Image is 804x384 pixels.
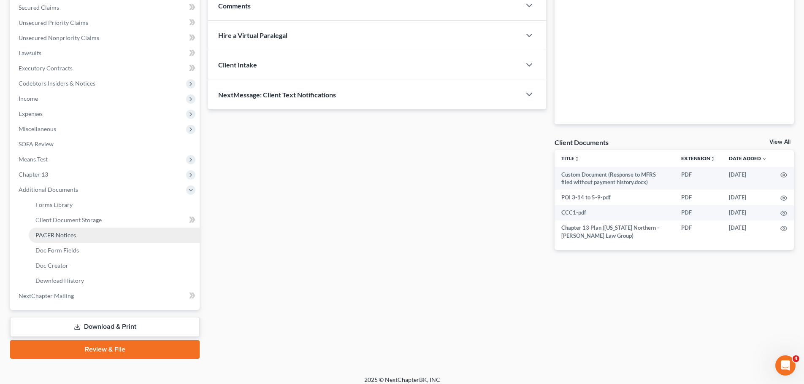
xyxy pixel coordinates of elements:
[19,156,48,163] span: Means Test
[35,247,79,254] span: Doc Form Fields
[674,220,722,244] td: PDF
[29,258,200,273] a: Doc Creator
[19,292,74,299] span: NextChapter Mailing
[12,137,200,152] a: SOFA Review
[35,216,102,223] span: Client Document Storage
[555,138,609,147] div: Client Documents
[19,95,38,102] span: Income
[19,140,54,148] span: SOFA Review
[555,190,674,205] td: POI 3-14 to 5-9-pdf
[19,125,56,132] span: Miscellaneous
[681,155,715,161] a: Extensionunfold_more
[12,30,200,46] a: Unsecured Nonpriority Claims
[35,277,84,284] span: Download History
[218,2,251,10] span: Comments
[769,139,790,145] a: View All
[35,201,73,208] span: Forms Library
[12,61,200,76] a: Executory Contracts
[19,80,95,87] span: Codebtors Insiders & Notices
[29,228,200,243] a: PACER Notices
[561,155,579,161] a: Titleunfold_more
[218,61,257,69] span: Client Intake
[722,167,774,190] td: [DATE]
[29,243,200,258] a: Doc Form Fields
[19,19,88,26] span: Unsecured Priority Claims
[762,156,767,161] i: expand_more
[555,205,674,220] td: CCC1-pdf
[218,91,336,99] span: NextMessage: Client Text Notifications
[19,110,43,117] span: Expenses
[574,156,579,161] i: unfold_more
[29,197,200,212] a: Forms Library
[19,64,73,72] span: Executory Contracts
[10,340,200,359] a: Review & File
[29,212,200,228] a: Client Document Storage
[775,355,796,376] iframe: Intercom live chat
[722,190,774,205] td: [DATE]
[10,317,200,337] a: Download & Print
[793,355,799,362] span: 4
[35,262,68,269] span: Doc Creator
[710,156,715,161] i: unfold_more
[722,205,774,220] td: [DATE]
[19,49,41,56] span: Lawsuits
[19,4,59,11] span: Secured Claims
[12,46,200,61] a: Lawsuits
[674,205,722,220] td: PDF
[729,155,767,161] a: Date Added expand_more
[19,171,48,178] span: Chapter 13
[674,167,722,190] td: PDF
[722,220,774,244] td: [DATE]
[674,190,722,205] td: PDF
[555,167,674,190] td: Custom Document (Response to MFRS filed without payment history.docx)
[12,288,200,303] a: NextChapter Mailing
[218,31,287,39] span: Hire a Virtual Paralegal
[12,15,200,30] a: Unsecured Priority Claims
[19,186,78,193] span: Additional Documents
[29,273,200,288] a: Download History
[35,231,76,239] span: PACER Notices
[19,34,99,41] span: Unsecured Nonpriority Claims
[555,220,674,244] td: Chapter 13 Plan ([US_STATE] Northern - [PERSON_NAME] Law Group)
